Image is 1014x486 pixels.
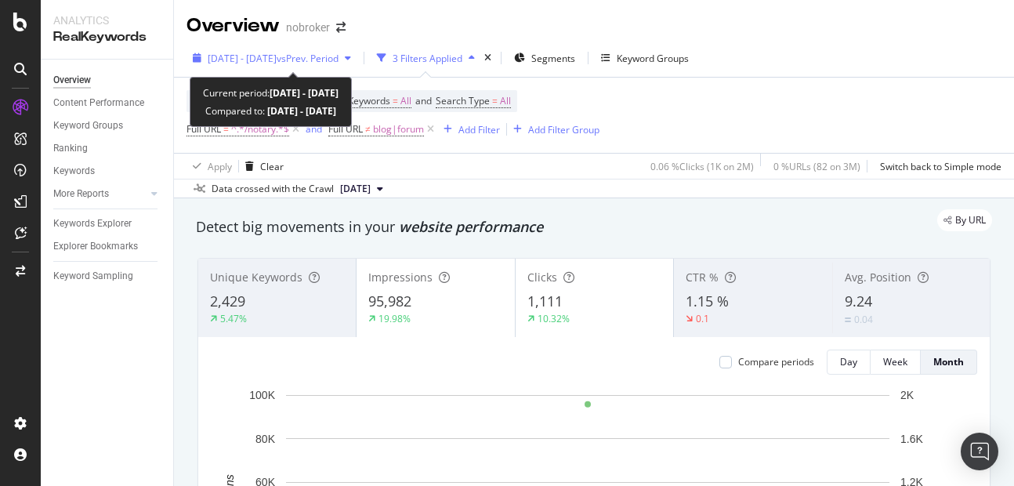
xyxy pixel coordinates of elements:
div: Month [933,355,964,368]
div: Keywords Explorer [53,216,132,232]
span: Segments [531,52,575,65]
b: [DATE] - [DATE] [265,104,336,118]
div: Compare periods [738,355,814,368]
div: 19.98% [378,312,411,325]
span: ≠ [365,122,371,136]
span: and [415,94,432,107]
span: Full URL [187,122,221,136]
span: 95,982 [368,292,411,310]
div: Keywords [53,163,95,180]
span: Keywords [348,94,390,107]
a: Keyword Groups [53,118,162,134]
a: More Reports [53,186,147,202]
div: Keyword Groups [53,118,123,134]
a: Overview [53,72,162,89]
span: vs Prev. Period [277,52,339,65]
div: Analytics [53,13,161,28]
button: Keyword Groups [595,45,695,71]
a: Keywords [53,163,162,180]
div: Overview [53,72,91,89]
button: Month [921,350,977,375]
span: 2,429 [210,292,245,310]
text: 1.6K [900,433,923,445]
div: Compared to: [205,102,336,120]
text: 100K [249,389,275,401]
div: Data crossed with the Crawl [212,182,334,196]
div: Open Intercom Messenger [961,433,998,470]
span: All [400,90,411,112]
div: Week [883,355,907,368]
button: 3 Filters Applied [371,45,481,71]
button: and [306,121,322,136]
div: Keyword Sampling [53,268,133,285]
div: arrow-right-arrow-left [336,22,346,33]
span: ^.*/notary.*$ [231,118,289,140]
div: Current period: [203,84,339,102]
div: 0.06 % Clicks ( 1K on 2M ) [650,160,754,173]
span: = [492,94,498,107]
button: [DATE] - [DATE]vsPrev. Period [187,45,357,71]
img: Equal [845,317,851,322]
div: 0.1 [696,312,709,325]
span: CTR % [686,270,719,285]
span: Unique Keywords [210,270,302,285]
b: [DATE] - [DATE] [270,86,339,100]
button: Day [827,350,871,375]
span: Avg. Position [845,270,911,285]
div: 10.32% [538,312,570,325]
button: Switch back to Simple mode [874,154,1001,179]
button: Clear [239,154,284,179]
span: All [500,90,511,112]
a: Content Performance [53,95,162,111]
text: 80K [255,433,276,445]
span: = [223,122,229,136]
div: and [306,122,322,136]
div: times [481,50,494,66]
div: 0.04 [854,313,873,326]
div: Day [840,355,857,368]
div: Keyword Groups [617,52,689,65]
span: Impressions [368,270,433,285]
div: Overview [187,13,280,39]
div: legacy label [937,209,992,231]
text: 2K [900,389,914,401]
a: Keyword Sampling [53,268,162,285]
span: [DATE] - [DATE] [208,52,277,65]
span: By URL [955,216,986,225]
button: [DATE] [334,180,389,198]
div: 5.47% [220,312,247,325]
div: nobroker [286,20,330,35]
a: Keywords Explorer [53,216,162,232]
div: Content Performance [53,95,144,111]
span: = [393,94,398,107]
button: Week [871,350,921,375]
div: Add Filter Group [528,123,599,136]
span: Full URL [328,122,363,136]
span: blog|forum [373,118,424,140]
span: 2025 Sep. 1st [340,182,371,196]
div: Apply [208,160,232,173]
div: Clear [260,160,284,173]
a: Explorer Bookmarks [53,238,162,255]
div: 0 % URLs ( 82 on 3M ) [773,160,860,173]
div: Ranking [53,140,88,157]
button: Add Filter [437,120,500,139]
div: Switch back to Simple mode [880,160,1001,173]
span: Clicks [527,270,557,285]
div: 3 Filters Applied [393,52,462,65]
div: RealKeywords [53,28,161,46]
button: Apply [187,154,232,179]
span: Search Type [436,94,490,107]
button: Segments [508,45,581,71]
div: Explorer Bookmarks [53,238,138,255]
button: Add Filter Group [507,120,599,139]
span: 9.24 [845,292,872,310]
div: More Reports [53,186,109,202]
span: 1.15 % [686,292,729,310]
a: Ranking [53,140,162,157]
div: Add Filter [458,123,500,136]
span: 1,111 [527,292,563,310]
